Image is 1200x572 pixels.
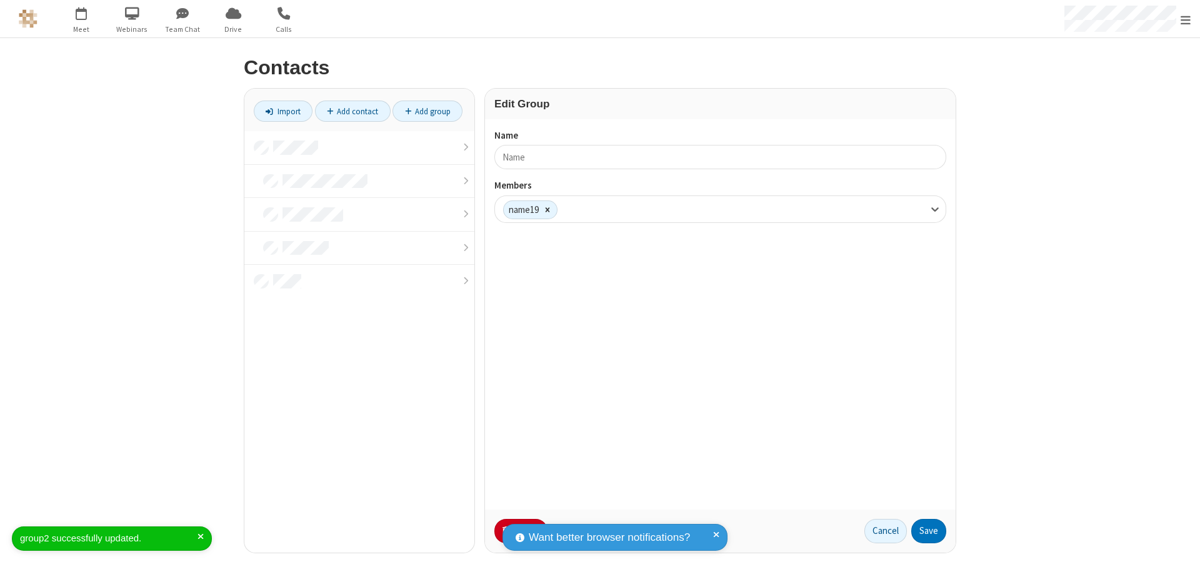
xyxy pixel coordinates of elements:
h3: Edit Group [494,98,946,110]
input: Name [494,145,946,169]
a: Cancel [864,519,907,544]
h2: Contacts [244,57,956,79]
span: Webinars [109,24,156,35]
span: Drive [210,24,257,35]
img: QA Selenium DO NOT DELETE OR CHANGE [19,9,37,28]
div: group2 successfully updated. [20,531,197,546]
span: Team Chat [159,24,206,35]
iframe: Chat [1169,540,1191,563]
a: Import [254,101,312,122]
span: Calls [261,24,307,35]
label: Name [494,129,946,143]
button: Save [911,519,946,544]
span: Want better browser notifications? [529,530,690,546]
button: Delete [494,519,547,544]
div: name19 [504,201,539,219]
a: Add group [392,101,462,122]
span: Meet [58,24,105,35]
a: Add contact [315,101,391,122]
label: Members [494,179,946,193]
